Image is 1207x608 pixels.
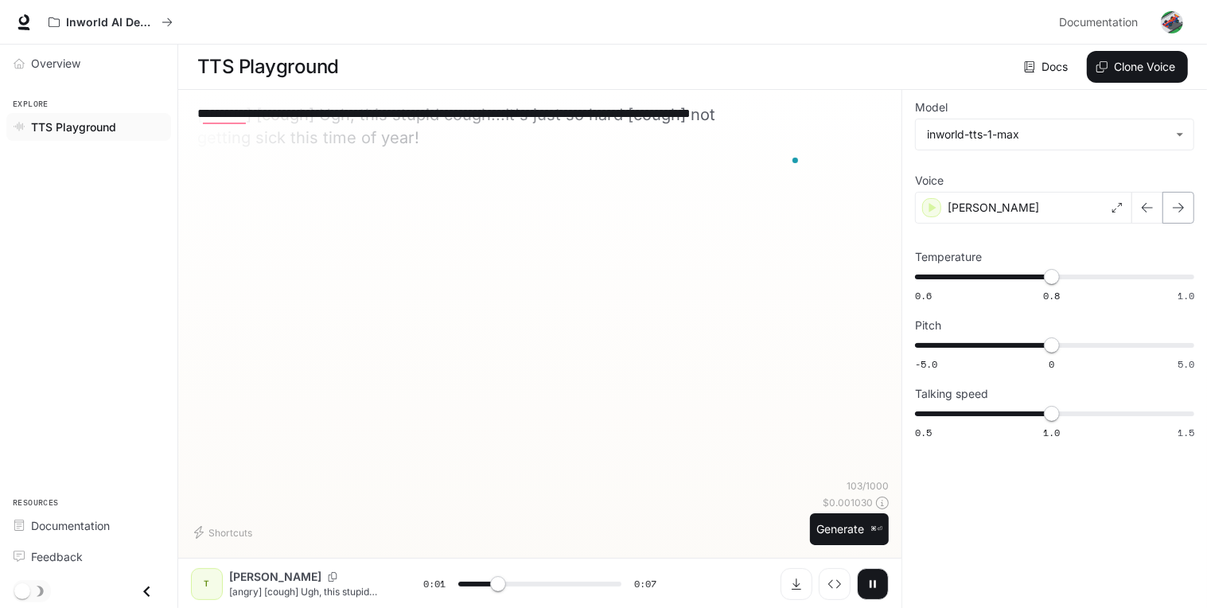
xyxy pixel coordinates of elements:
div: inworld-tts-1-max [916,119,1193,150]
button: Generate⌘⏎ [810,513,889,546]
span: 0 [1049,357,1054,371]
button: Inspect [819,568,851,600]
p: Pitch [915,320,941,331]
span: 1.0 [1178,289,1194,302]
span: 0.5 [915,426,932,439]
div: T [194,571,220,597]
div: inworld-tts-1-max [927,127,1168,142]
span: 1.5 [1178,426,1194,439]
a: Documentation [1053,6,1150,38]
a: Docs [1021,51,1074,83]
span: 5.0 [1178,357,1194,371]
button: Clone Voice [1087,51,1188,83]
button: Shortcuts [191,520,259,545]
span: Documentation [31,517,110,534]
p: ⌘⏎ [870,524,882,534]
button: User avatar [1156,6,1188,38]
a: Feedback [6,543,171,571]
button: Download audio [781,568,812,600]
span: 0.6 [915,289,932,302]
span: 0:01 [423,576,446,592]
img: User avatar [1161,11,1183,33]
p: Talking speed [915,388,988,399]
p: [angry] [cough] Ugh, this stupid cough... It's just so hard [cough] not getting sick this time of... [229,585,385,598]
p: Temperature [915,251,982,263]
p: 103 / 1000 [847,479,889,493]
span: -5.0 [915,357,937,371]
button: All workspaces [41,6,180,38]
button: Copy Voice ID [321,572,344,582]
a: TTS Playground [6,113,171,141]
a: Documentation [6,512,171,540]
span: Documentation [1059,13,1138,33]
p: Voice [915,175,944,186]
p: Inworld AI Demos [66,16,155,29]
p: [PERSON_NAME] [948,200,1039,216]
h1: TTS Playground [197,51,339,83]
button: Close drawer [129,575,165,608]
span: Feedback [31,548,83,565]
span: TTS Playground [31,119,116,135]
span: 1.0 [1043,426,1060,439]
a: Overview [6,49,171,77]
p: Model [915,102,948,113]
p: $ 0.001030 [823,496,873,509]
span: Dark mode toggle [14,582,30,599]
span: 0.8 [1043,289,1060,302]
span: 0:07 [634,576,656,592]
p: [PERSON_NAME] [229,569,321,585]
span: Overview [31,55,80,72]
